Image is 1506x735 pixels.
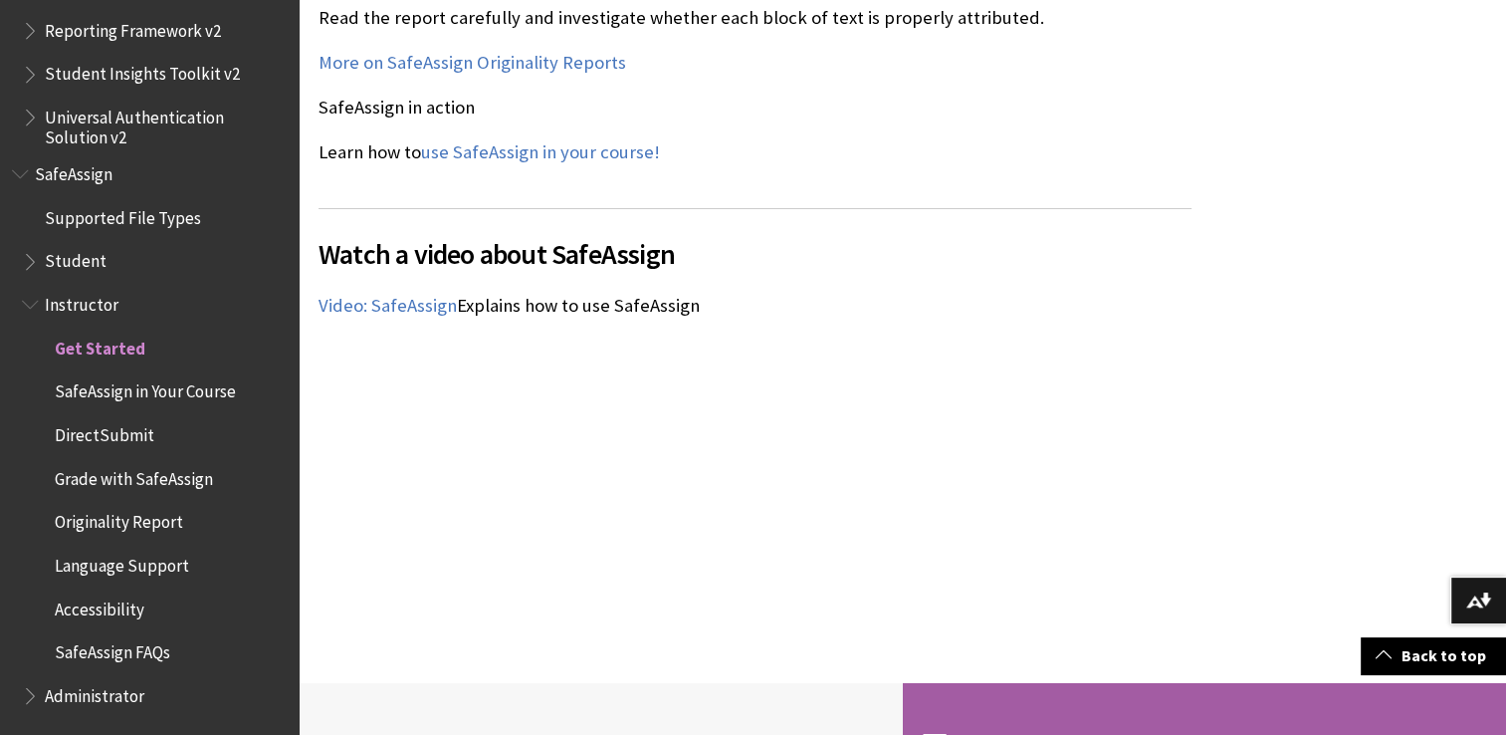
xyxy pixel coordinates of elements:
span: DirectSubmit [55,418,154,445]
p: Explains how to use SafeAssign [319,293,1191,319]
span: Student [45,245,107,272]
span: SafeAssign [35,157,112,184]
span: Administrator [45,679,144,706]
nav: Book outline for Blackboard SafeAssign [12,157,287,713]
span: Supported File Types [45,201,201,228]
span: Language Support [55,549,189,576]
a: Video: SafeAssign [319,294,457,318]
p: Read the report carefully and investigate whether each block of text is properly attributed. [319,5,1191,31]
span: Student Insights Toolkit v2 [45,58,240,85]
a: More on SafeAssign Originality Reports [319,51,626,75]
p: SafeAssign in action [319,95,1191,121]
span: Originality Report [55,506,183,533]
a: use SafeAssign in your course! [421,140,660,164]
p: Learn how to [319,139,1191,165]
span: Instructor [45,288,118,315]
span: Accessibility [55,593,144,619]
span: SafeAssign FAQs [55,636,170,663]
span: Reporting Framework v2 [45,14,221,41]
span: Universal Authentication Solution v2 [45,101,285,147]
span: SafeAssign in Your Course [55,375,236,402]
span: Get Started [55,332,145,359]
span: Grade with SafeAssign [55,462,213,489]
span: Watch a video about SafeAssign [319,233,1191,275]
a: Back to top [1361,637,1506,674]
